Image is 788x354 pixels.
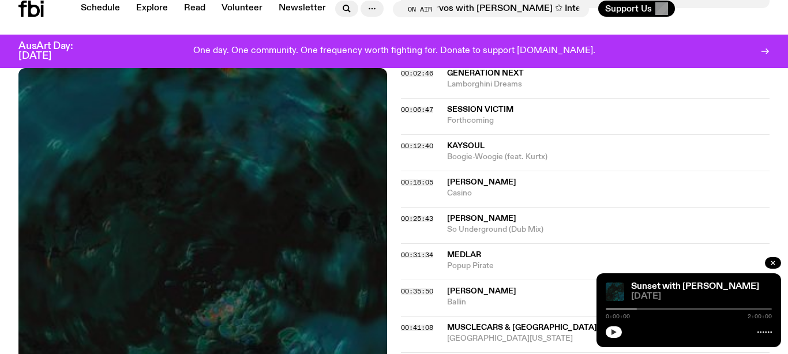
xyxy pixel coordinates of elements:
[429,4,685,14] span: Arvos with [PERSON_NAME] ✩ Interview: [PERSON_NAME]
[401,143,433,149] button: 00:12:40
[447,115,770,126] span: Forthcoming
[401,70,433,77] button: 00:02:46
[401,287,433,296] span: 00:35:50
[447,178,516,186] span: [PERSON_NAME]
[401,216,433,222] button: 00:25:43
[447,79,770,90] span: Lamborghini Dreams
[447,224,770,235] span: So Underground (Dub Mix)
[177,1,212,17] a: Read
[598,1,675,17] button: Support Us
[748,314,772,319] span: 2:00:00
[393,1,589,17] button: On AirArvos with [PERSON_NAME] ✩ Interview: [PERSON_NAME]
[401,179,433,186] button: 00:18:05
[447,333,770,344] span: [GEOGRAPHIC_DATA][US_STATE]
[401,250,433,259] span: 00:31:34
[18,42,92,61] h3: AusArt Day: [DATE]
[401,214,433,223] span: 00:25:43
[447,287,516,295] span: [PERSON_NAME]
[605,3,652,14] span: Support Us
[193,46,595,57] p: One day. One community. One frequency worth fighting for. Donate to support [DOMAIN_NAME].
[606,314,630,319] span: 0:00:00
[215,1,269,17] a: Volunteer
[447,188,770,199] span: Casino
[401,325,433,331] button: 00:41:08
[401,252,433,258] button: 00:31:34
[401,69,433,78] span: 00:02:46
[401,323,433,332] span: 00:41:08
[447,152,770,163] span: Boogie-Woogie (feat. Kurtx)
[272,1,333,17] a: Newsletter
[401,141,433,150] span: 00:12:40
[447,251,481,259] span: Medlar
[447,261,770,272] span: Popup Pirate
[447,323,597,332] span: Musclecars & [GEOGRAPHIC_DATA]
[74,1,127,17] a: Schedule
[447,297,770,308] span: Ballin
[447,214,516,223] span: [PERSON_NAME]
[401,288,433,295] button: 00:35:50
[129,1,175,17] a: Explore
[447,142,485,150] span: KaySoul
[447,69,524,77] span: Generation Next
[631,292,772,301] span: [DATE]
[401,107,433,113] button: 00:06:47
[447,106,513,114] span: Session Victim
[401,105,433,114] span: 00:06:47
[408,5,432,13] span: On Air
[401,178,433,187] span: 00:18:05
[631,282,759,291] a: Sunset with [PERSON_NAME]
